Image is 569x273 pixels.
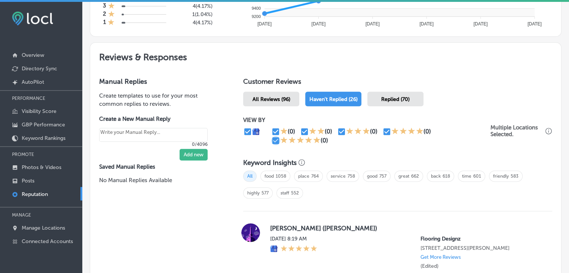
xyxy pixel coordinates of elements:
[22,178,34,184] p: Posts
[108,2,115,10] div: 1 Star
[490,124,544,138] p: Multiple Locations Selected.
[103,19,106,27] h4: 1
[264,174,274,179] a: food
[379,174,386,179] a: 757
[99,163,219,170] label: Saved Manual Replies
[298,174,309,179] a: place
[247,190,260,196] a: highly
[99,77,219,86] h3: Manual Replies
[12,12,18,18] img: logo_orange.svg
[22,164,61,171] p: Photos & Videos
[177,19,212,26] h5: 4 ( 4.17% )
[22,238,73,245] p: Connected Accounts
[288,128,295,135] div: (0)
[420,245,540,251] p: 316 Mt Evans Blvd Suite B
[243,171,257,182] span: All
[311,174,319,179] a: 764
[280,136,321,145] div: 5 Stars
[180,149,208,160] button: Add new
[99,176,219,184] p: No Manual Replies Available
[22,108,56,114] p: Visibility Score
[493,174,509,179] a: friendly
[527,21,542,27] tspan: [DATE]
[419,21,434,27] tspan: [DATE]
[321,137,328,144] div: (0)
[511,174,518,179] a: 583
[462,174,471,179] a: time
[99,92,219,108] p: Create templates to use for your most common replies to reviews.
[22,122,65,128] p: GBP Performance
[381,96,410,102] span: Replied (70)
[370,128,377,135] div: (0)
[12,12,53,25] img: fda3e92497d09a02dc62c9cd864e3231.png
[21,12,37,18] div: v 4.0.25
[257,21,272,27] tspan: [DATE]
[281,245,317,253] div: 5 Stars
[367,174,377,179] a: good
[431,174,441,179] a: back
[108,10,115,19] div: 1 Star
[19,19,82,25] div: Domain: [DOMAIN_NAME]
[12,19,18,25] img: website_grey.svg
[22,79,44,85] p: AutoPilot
[411,174,419,179] a: 662
[99,116,208,122] label: Create a New Manual Reply
[22,135,65,141] p: Keyword Rankings
[420,263,438,269] label: (Edited)
[325,128,332,135] div: (0)
[243,77,552,89] h1: Customer Reviews
[83,44,126,49] div: Keywords by Traffic
[280,127,288,136] div: 1 Star
[423,128,431,135] div: (0)
[22,52,44,58] p: Overview
[270,224,540,232] label: [PERSON_NAME] ([PERSON_NAME])
[243,159,297,167] h3: Keyword Insights
[346,127,370,136] div: 3 Stars
[261,190,269,196] a: 577
[443,174,450,179] a: 618
[22,191,48,197] p: Reputation
[74,43,80,49] img: tab_keywords_by_traffic_grey.svg
[22,225,65,231] p: Manage Locations
[276,174,286,179] a: 1058
[365,21,380,27] tspan: [DATE]
[270,236,317,242] label: [DATE] 8:19 AM
[311,21,325,27] tspan: [DATE]
[177,3,212,9] h5: 4 ( 4.17% )
[391,127,423,136] div: 4 Stars
[420,236,540,242] p: Flooring Designz
[243,117,490,123] p: VIEW BY
[253,96,290,102] span: All Reviews (96)
[99,142,208,147] p: 0/4096
[22,65,57,72] p: Directory Sync
[331,174,346,179] a: service
[28,44,67,49] div: Domain Overview
[251,14,260,19] tspan: 9200
[348,174,355,179] a: 758
[281,190,289,196] a: staff
[99,128,208,142] textarea: Create your Quick Reply
[20,43,26,49] img: tab_domain_overview_orange.svg
[251,6,260,10] tspan: 9400
[90,43,561,68] h2: Reviews & Responses
[473,174,481,179] a: 601
[103,10,106,19] h4: 2
[103,2,106,10] h4: 3
[420,254,461,260] p: Get More Reviews
[398,174,409,179] a: great
[309,96,358,102] span: Haven't Replied (26)
[309,127,325,136] div: 2 Stars
[108,19,114,27] div: 1 Star
[473,21,487,27] tspan: [DATE]
[291,190,299,196] a: 552
[177,11,212,18] h5: 1 ( 1.04% )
